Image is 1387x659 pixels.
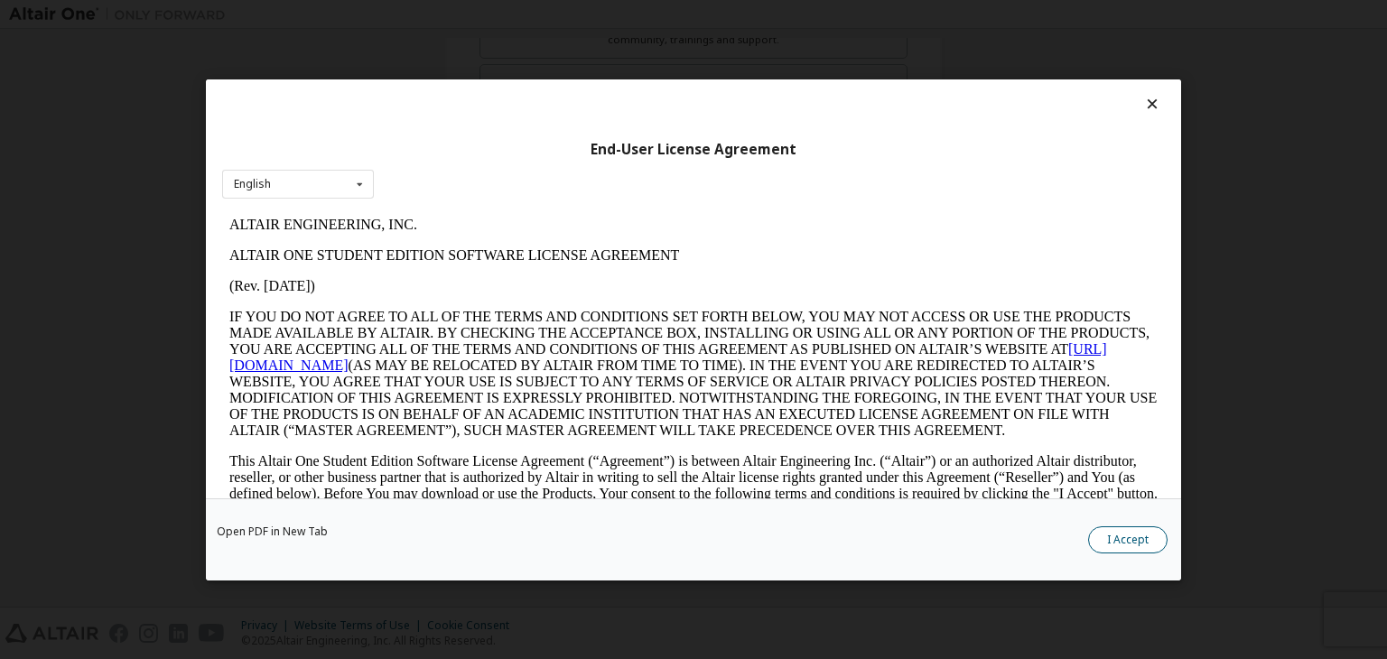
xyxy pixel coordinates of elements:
a: Open PDF in New Tab [217,526,328,537]
button: I Accept [1088,526,1168,553]
p: ALTAIR ENGINEERING, INC. [7,7,936,23]
p: IF YOU DO NOT AGREE TO ALL OF THE TERMS AND CONDITIONS SET FORTH BELOW, YOU MAY NOT ACCESS OR USE... [7,99,936,229]
div: English [234,179,271,190]
p: This Altair One Student Edition Software License Agreement (“Agreement”) is between Altair Engine... [7,244,936,309]
p: (Rev. [DATE]) [7,69,936,85]
p: ALTAIR ONE STUDENT EDITION SOFTWARE LICENSE AGREEMENT [7,38,936,54]
div: End-User License Agreement [222,140,1165,158]
a: [URL][DOMAIN_NAME] [7,132,885,163]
